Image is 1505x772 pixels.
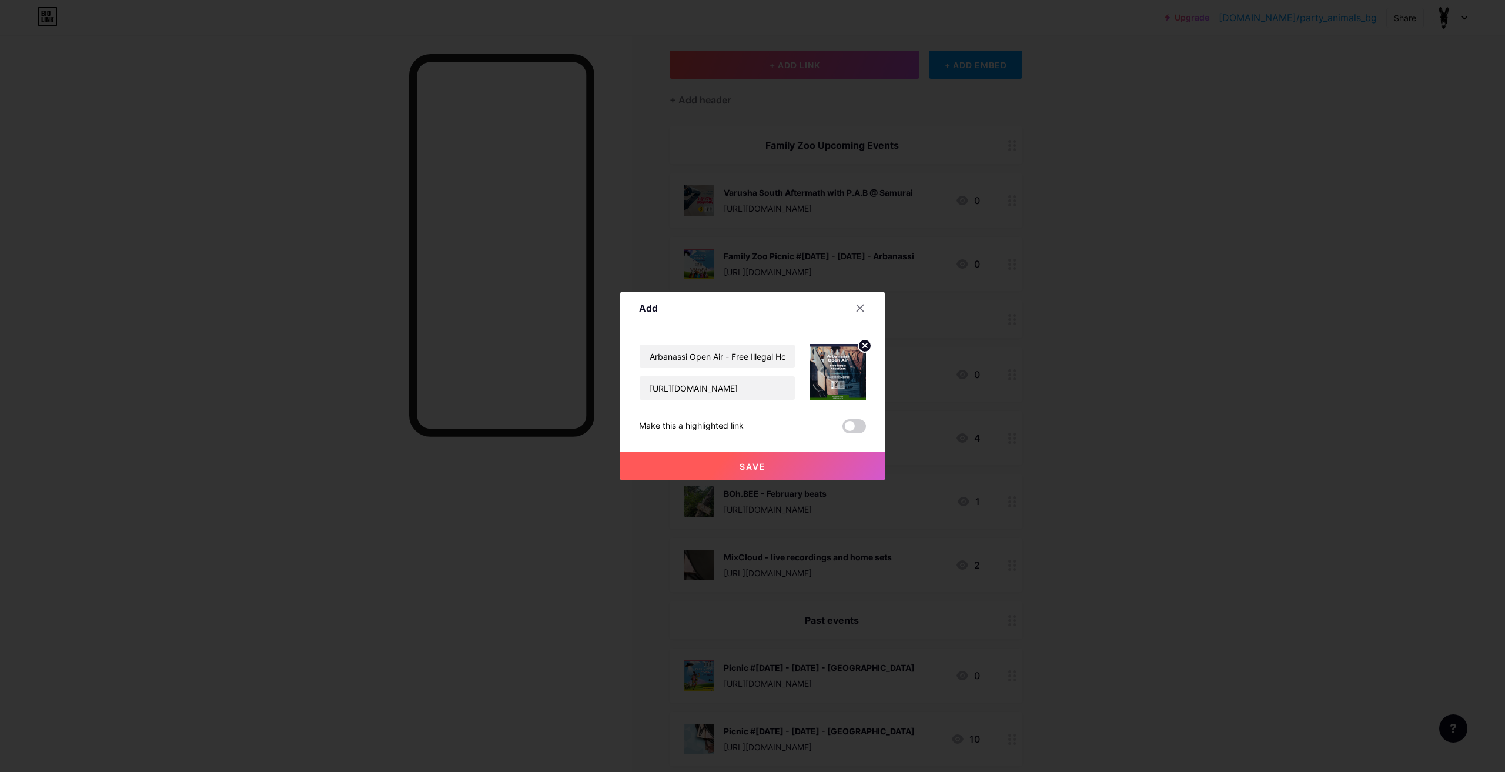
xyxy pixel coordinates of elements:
button: Save [620,452,885,480]
div: Add [639,301,658,315]
input: URL [640,376,795,400]
img: link_thumbnail [810,344,866,400]
div: Make this a highlighted link [639,419,744,433]
span: Save [740,462,766,472]
input: Title [640,345,795,368]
